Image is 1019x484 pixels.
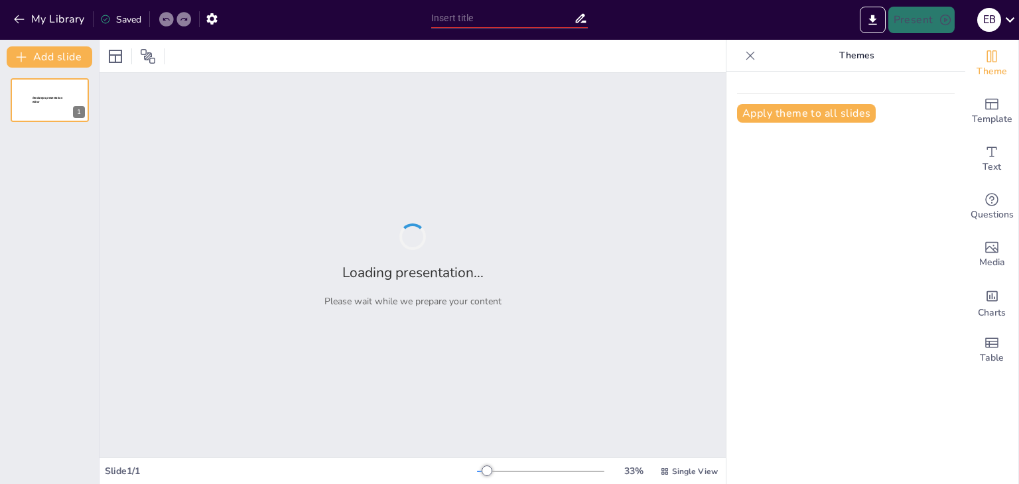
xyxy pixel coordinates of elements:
p: Please wait while we prepare your content [324,295,502,308]
span: Table [980,351,1004,365]
div: Add charts and graphs [965,278,1018,326]
span: Position [140,48,156,64]
button: Export to PowerPoint [860,7,886,33]
span: Text [983,160,1001,174]
div: Get real-time input from your audience [965,183,1018,231]
input: Insert title [431,9,574,28]
span: Sendsteps presentation editor [33,96,62,103]
span: Charts [978,306,1006,320]
span: Theme [977,64,1007,79]
button: Present [888,7,955,33]
div: 1 [11,78,89,122]
div: Layout [105,46,126,67]
p: Themes [761,40,952,72]
span: Template [972,112,1012,127]
div: e b [977,8,1001,32]
div: Change the overall theme [965,40,1018,88]
button: Apply theme to all slides [737,104,876,123]
div: 33 % [618,465,649,477]
button: My Library [10,9,90,30]
span: Single View [672,466,718,477]
div: Saved [100,13,141,26]
span: Media [979,255,1005,270]
h2: Loading presentation... [342,263,484,282]
div: Add images, graphics, shapes or video [965,231,1018,278]
button: e b [977,7,1001,33]
div: Slide 1 / 1 [105,465,477,477]
div: Add text boxes [965,135,1018,183]
span: Questions [971,208,1014,222]
div: Add a table [965,326,1018,374]
button: Add slide [7,46,92,68]
div: Add ready made slides [965,88,1018,135]
div: 1 [73,106,85,118]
